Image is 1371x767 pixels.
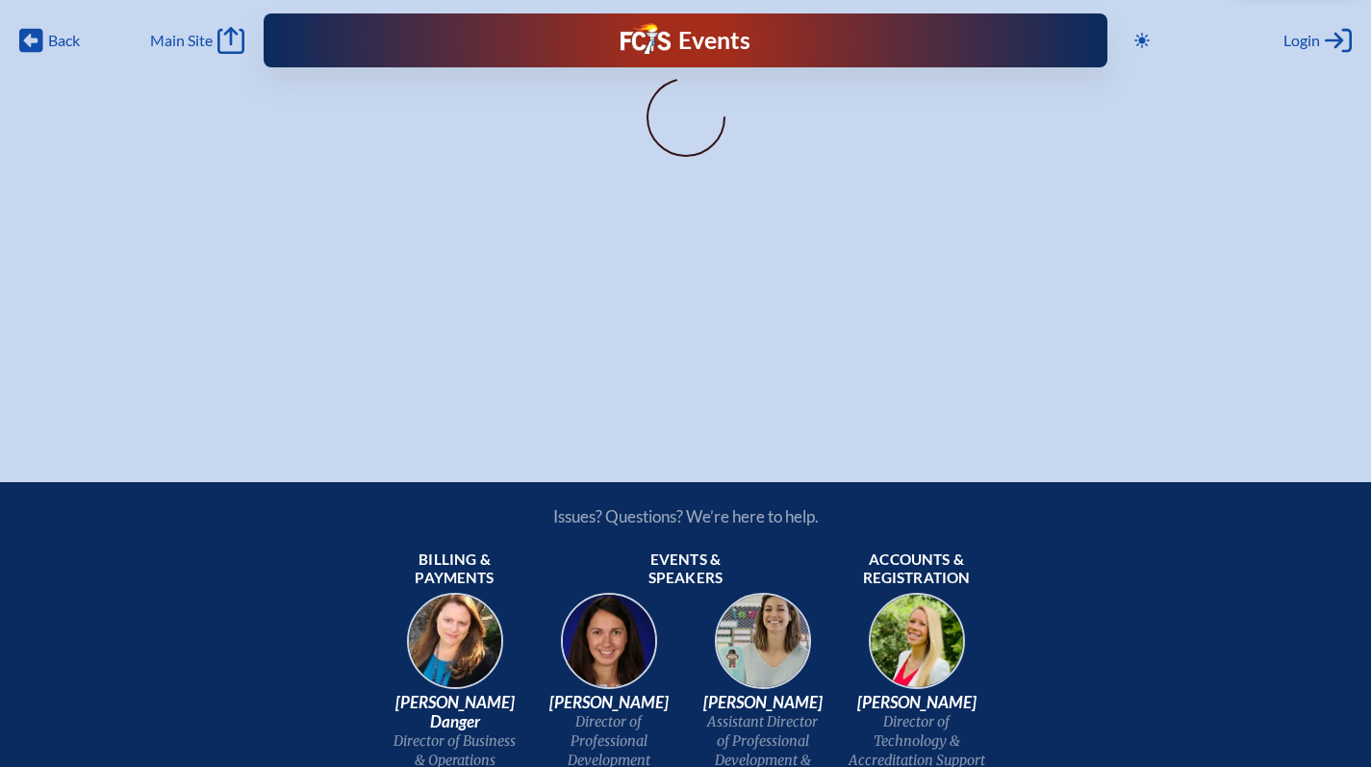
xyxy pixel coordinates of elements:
span: Login [1283,31,1320,50]
img: Florida Council of Independent Schools [621,23,671,54]
span: Back [48,31,80,50]
span: [PERSON_NAME] Danger [386,693,524,731]
p: Issues? Questions? We’re here to help. [347,506,1025,526]
img: 9c64f3fb-7776-47f4-83d7-46a341952595 [394,587,517,710]
a: Main Site [150,27,244,54]
a: FCIS LogoEvents [621,23,750,58]
span: Billing & payments [386,550,524,589]
span: [PERSON_NAME] [540,693,678,712]
span: Events & speakers [617,550,755,589]
span: [PERSON_NAME] [848,693,986,712]
img: 545ba9c4-c691-43d5-86fb-b0a622cbeb82 [701,587,825,710]
img: 94e3d245-ca72-49ea-9844-ae84f6d33c0f [547,587,671,710]
h1: Events [678,29,750,53]
span: Accounts & registration [848,550,986,589]
img: b1ee34a6-5a78-4519-85b2-7190c4823173 [855,587,978,710]
div: FCIS Events — Future ready [505,23,865,58]
span: Main Site [150,31,213,50]
span: [PERSON_NAME] [694,693,832,712]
